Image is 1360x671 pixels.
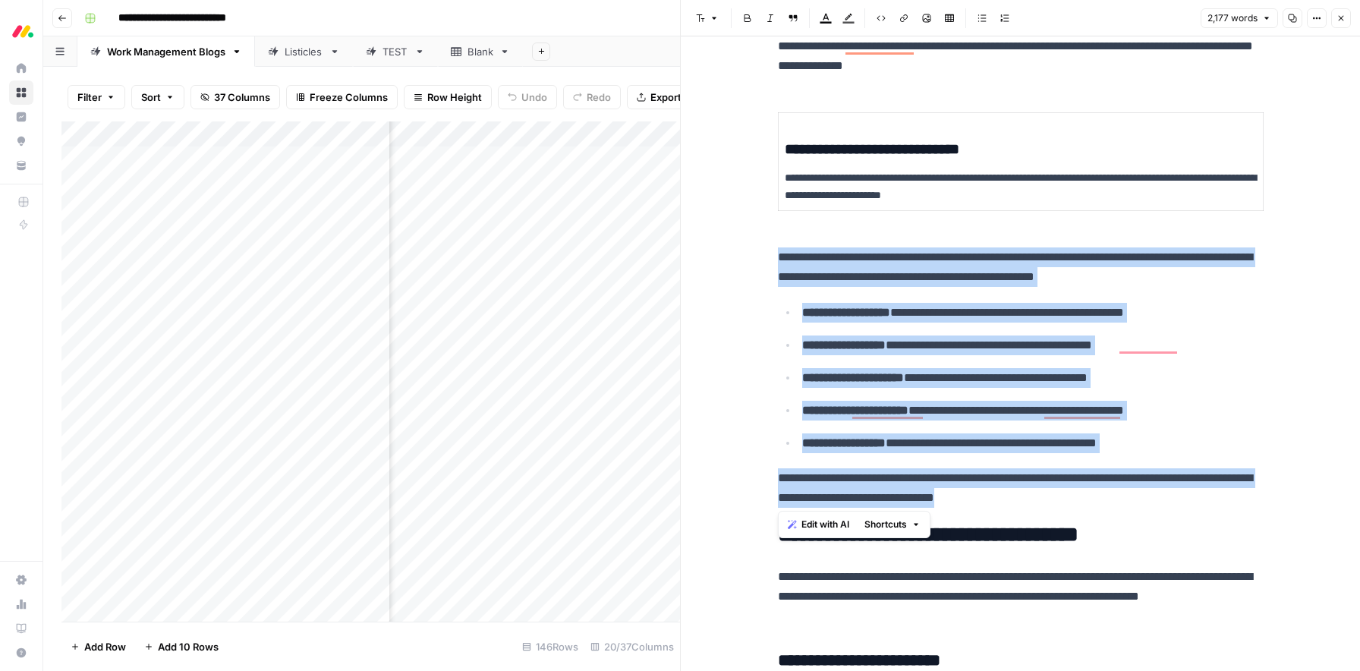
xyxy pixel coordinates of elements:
a: Your Data [9,153,33,178]
a: Settings [9,568,33,592]
button: Add Row [61,635,135,659]
span: Freeze Columns [310,90,388,105]
button: 37 Columns [190,85,280,109]
div: Work Management Blogs [107,44,225,59]
a: Work Management Blogs [77,36,255,67]
button: Add 10 Rows [135,635,228,659]
span: Undo [521,90,547,105]
span: Edit with AI [801,518,849,531]
span: Filter [77,90,102,105]
button: Filter [68,85,125,109]
button: Undo [498,85,557,109]
button: Sort [131,85,184,109]
a: TEST [353,36,438,67]
span: Shortcuts [864,518,907,531]
span: Add Row [84,639,126,654]
div: 146 Rows [516,635,584,659]
button: 2,177 words [1201,8,1278,28]
div: Blank [467,44,493,59]
button: Redo [563,85,621,109]
a: Usage [9,592,33,616]
button: Export CSV [627,85,714,109]
button: Edit with AI [782,515,855,534]
img: Monday.com Logo [9,17,36,45]
a: Opportunities [9,129,33,153]
span: Export CSV [650,90,704,105]
a: Listicles [255,36,353,67]
span: Add 10 Rows [158,639,219,654]
div: 20/37 Columns [584,635,680,659]
span: 2,177 words [1207,11,1258,25]
span: Sort [141,90,161,105]
div: Listicles [285,44,323,59]
span: Row Height [427,90,482,105]
a: Browse [9,80,33,105]
a: Insights [9,105,33,129]
a: Blank [438,36,523,67]
button: Workspace: Monday.com [9,12,33,50]
div: TEST [382,44,408,59]
span: 37 Columns [214,90,270,105]
a: Home [9,56,33,80]
span: Redo [587,90,611,105]
button: Shortcuts [858,515,927,534]
button: Row Height [404,85,492,109]
button: Help + Support [9,641,33,665]
a: Learning Hub [9,616,33,641]
button: Freeze Columns [286,85,398,109]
